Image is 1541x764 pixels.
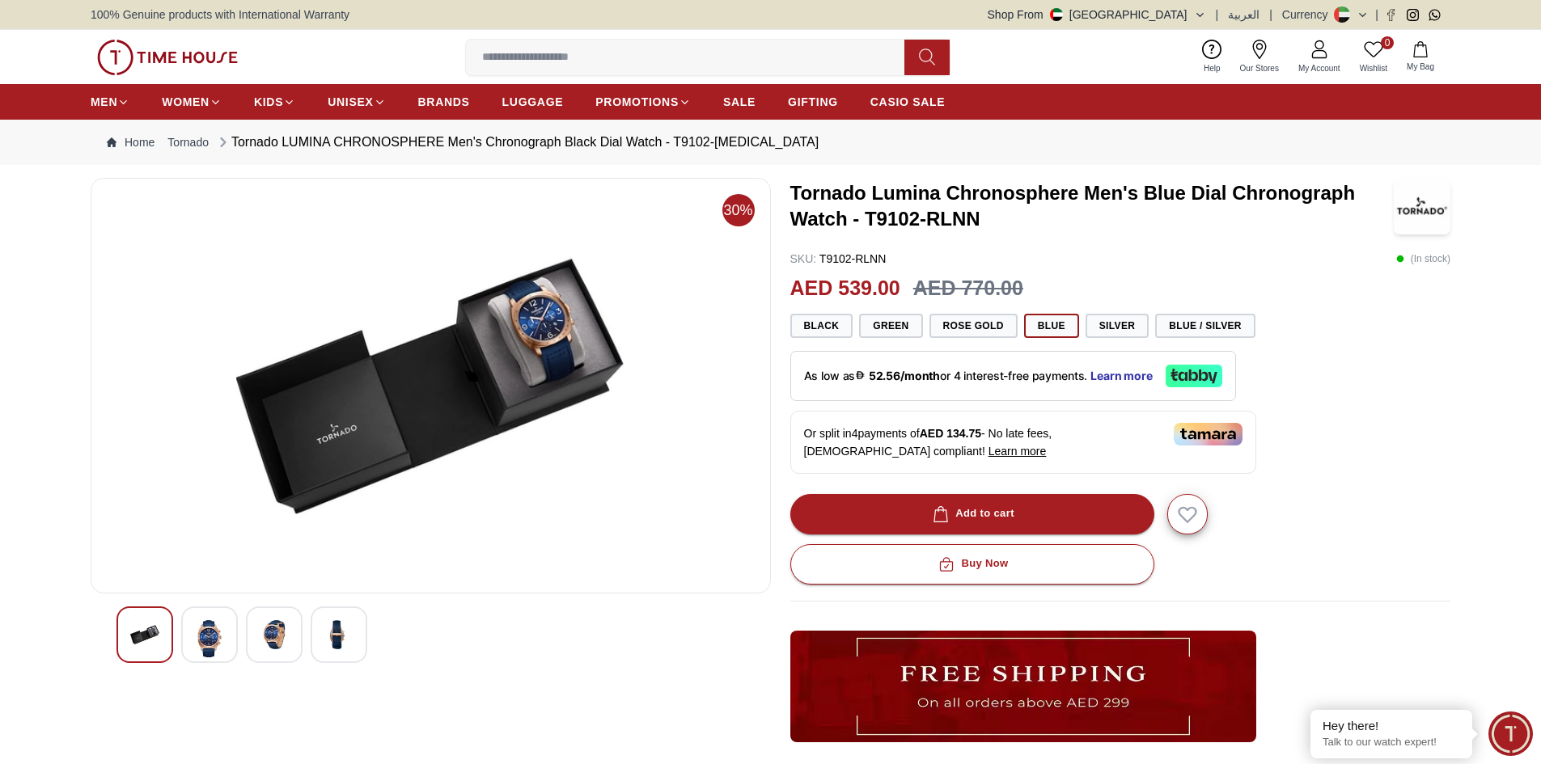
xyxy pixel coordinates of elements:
div: Hey there! [1323,718,1460,734]
span: MEN [91,94,117,110]
a: Help [1194,36,1230,78]
a: MEN [91,87,129,116]
a: GIFTING [788,87,838,116]
img: Tornado LUMINA CHRONOSPHERE Men's Chronograph Black Dial Watch - T9102-BLEB [324,620,353,649]
span: | [1375,6,1378,23]
button: Buy Now [790,544,1154,585]
span: 0 [1381,36,1394,49]
span: 30% [722,194,755,226]
div: Chat Widget [1488,711,1533,756]
span: GIFTING [788,94,838,110]
div: Add to cart [929,504,1014,523]
span: PROMOTIONS [595,94,679,110]
span: | [1269,6,1272,23]
span: My Account [1292,62,1347,74]
img: Tornado LUMINA CHRONOSPHERE Men's Chronograph Black Dial Watch - T9102-BLEB [260,620,289,649]
h3: Tornado Lumina Chronosphere Men's Blue Dial Chronograph Watch - T9102-RLNN [790,180,1395,232]
a: Whatsapp [1429,9,1441,21]
p: ( In stock ) [1396,251,1450,267]
div: Tornado LUMINA CHRONOSPHERE Men's Chronograph Black Dial Watch - T9102-[MEDICAL_DATA] [215,133,819,152]
span: SKU : [790,252,817,265]
div: Or split in 4 payments of - No late fees, [DEMOGRAPHIC_DATA] compliant! [790,411,1256,474]
span: AED 134.75 [920,427,981,440]
span: LUGGAGE [502,94,564,110]
img: Tornado Lumina Chronosphere Men's Blue Dial Chronograph Watch - T9102-RLNN [1394,178,1450,234]
button: Shop From[GEOGRAPHIC_DATA] [988,6,1206,23]
img: United Arab Emirates [1050,8,1063,21]
a: PROMOTIONS [595,87,691,116]
button: Silver [1086,314,1149,338]
img: Tornado LUMINA CHRONOSPHERE Men's Chronograph Black Dial Watch - T9102-BLEB [130,620,159,649]
div: Currency [1282,6,1335,23]
img: ... [790,631,1256,742]
a: Tornado [167,134,209,150]
span: UNISEX [328,94,373,110]
p: T9102-RLNN [790,251,887,267]
a: Our Stores [1230,36,1289,78]
p: Talk to our watch expert! [1323,736,1460,749]
a: KIDS [254,87,295,116]
span: Learn more [989,445,1047,458]
nav: Breadcrumb [91,120,1450,165]
a: CASIO SALE [870,87,946,116]
button: Black [790,314,853,338]
span: Our Stores [1234,62,1285,74]
a: SALE [723,87,756,116]
span: BRANDS [418,94,470,110]
a: Home [107,134,155,150]
a: UNISEX [328,87,385,116]
span: 100% Genuine products with International Warranty [91,6,349,23]
h3: AED 770.00 [913,273,1023,304]
span: SALE [723,94,756,110]
span: CASIO SALE [870,94,946,110]
button: Rose Gold [929,314,1018,338]
button: Blue [1024,314,1079,338]
h2: AED 539.00 [790,273,900,304]
span: WOMEN [162,94,210,110]
span: | [1216,6,1219,23]
span: Help [1197,62,1227,74]
a: Facebook [1385,9,1397,21]
img: ... [97,40,238,75]
a: Instagram [1407,9,1419,21]
span: KIDS [254,94,283,110]
img: Tornado LUMINA CHRONOSPHERE Men's Chronograph Black Dial Watch - T9102-BLEB [104,192,757,580]
button: Green [859,314,922,338]
button: Blue / Silver [1155,314,1255,338]
span: My Bag [1400,61,1441,73]
a: WOMEN [162,87,222,116]
img: Tornado LUMINA CHRONOSPHERE Men's Chronograph Black Dial Watch - T9102-BLEB [195,620,224,657]
a: LUGGAGE [502,87,564,116]
a: BRANDS [418,87,470,116]
span: Wishlist [1353,62,1394,74]
img: Tamara [1174,423,1243,445]
a: 0Wishlist [1350,36,1397,78]
button: My Bag [1397,38,1444,76]
button: العربية [1228,6,1259,23]
button: Add to cart [790,494,1154,534]
div: Buy Now [935,555,1008,573]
